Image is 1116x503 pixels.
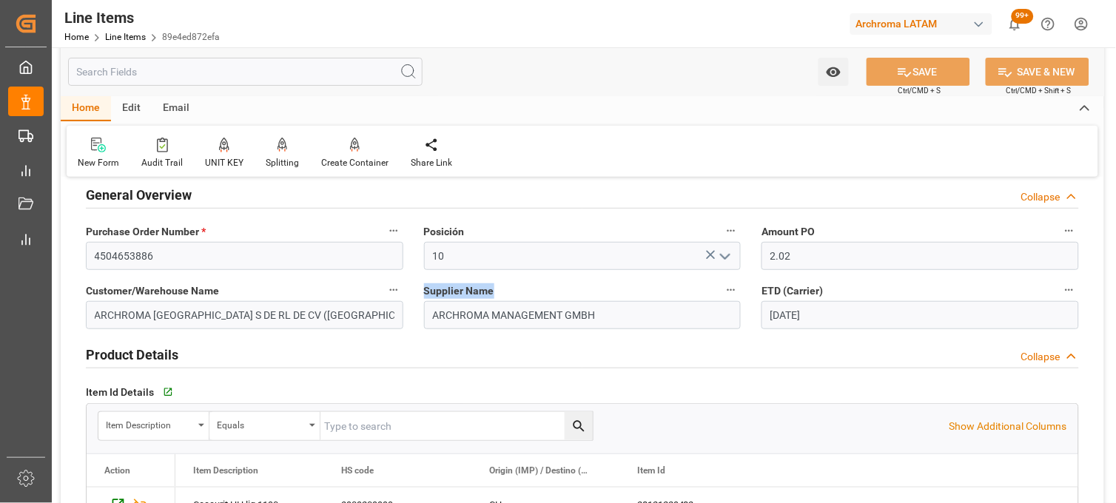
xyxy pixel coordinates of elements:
button: open menu [98,412,209,440]
div: Splitting [266,156,299,169]
span: Supplier Name [424,283,494,299]
a: Line Items [105,32,146,42]
div: New Form [78,156,119,169]
span: Item Id Details [86,385,154,400]
button: open menu [209,412,320,440]
button: Posición [722,221,741,240]
div: Audit Trail [141,156,183,169]
div: Archroma LATAM [850,13,992,35]
input: Type to search [320,412,593,440]
button: SAVE [867,58,970,86]
div: Email [152,96,201,121]
button: ETD (Carrier) [1060,280,1079,300]
span: 99+ [1012,9,1034,24]
button: open menu [713,245,736,268]
span: Origin (IMP) / Destino (EXPO) [489,465,588,476]
button: Amount PO [1060,221,1079,240]
button: Supplier Name [722,280,741,300]
button: show 100 new notifications [998,7,1032,41]
div: Item Description [106,415,193,432]
div: Collapse [1021,349,1060,365]
span: Item Description [193,465,258,476]
span: Customer/Warehouse Name [86,283,219,299]
a: Home [64,32,89,42]
button: open menu [818,58,849,86]
div: Share Link [411,156,452,169]
span: Amount PO [762,224,815,240]
span: Ctrl/CMD + Shift + S [1006,85,1072,96]
input: Type to search/select [424,242,742,270]
div: Collapse [1021,189,1060,205]
div: Equals [217,415,304,432]
div: Action [104,465,130,476]
span: HS code [341,465,374,476]
input: DD-MM-YYYY [762,301,1079,329]
span: Posición [424,224,465,240]
h2: Product Details [86,345,178,365]
button: Help Center [1032,7,1065,41]
h2: General Overview [86,185,192,205]
button: Purchase Order Number * [384,221,403,240]
div: Line Items [64,7,220,29]
span: ETD (Carrier) [762,283,823,299]
button: SAVE & NEW [986,58,1089,86]
div: Create Container [321,156,389,169]
button: Customer/Warehouse Name [384,280,403,300]
span: Purchase Order Number [86,224,206,240]
span: Ctrl/CMD + S [898,85,941,96]
div: UNIT KEY [205,156,243,169]
button: Archroma LATAM [850,10,998,38]
button: search button [565,412,593,440]
p: Show Additional Columns [949,419,1067,434]
div: Edit [111,96,152,121]
input: Search Fields [68,58,423,86]
div: Home [61,96,111,121]
span: Item Id [637,465,665,476]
